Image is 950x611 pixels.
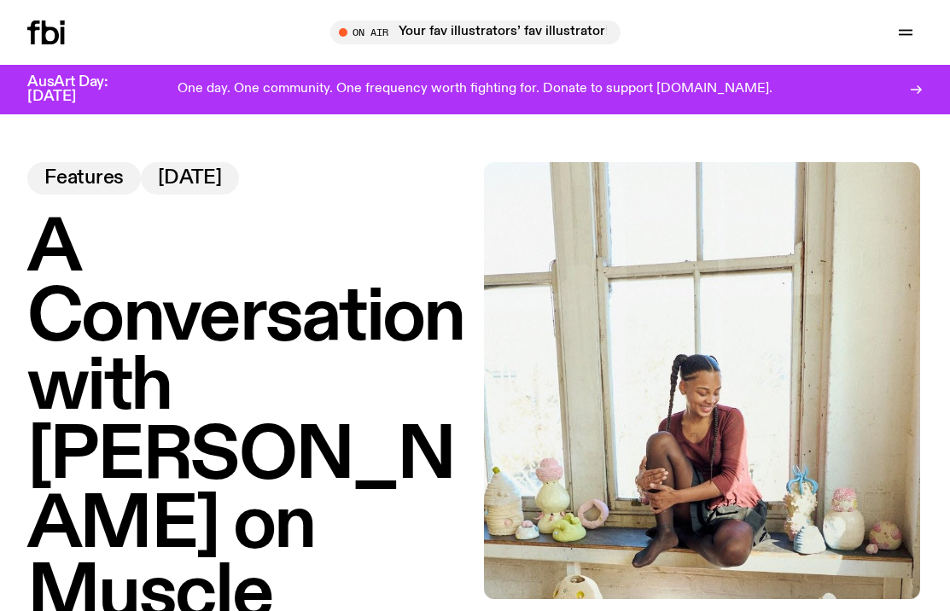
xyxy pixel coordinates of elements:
[330,20,621,44] button: On AirYour fav illustrators’ fav illustrator! ([PERSON_NAME])
[158,169,222,188] span: [DATE]
[178,82,772,97] p: One day. One community. One frequency worth fighting for. Donate to support [DOMAIN_NAME].
[44,169,124,188] span: Features
[27,75,137,104] h3: AusArt Day: [DATE]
